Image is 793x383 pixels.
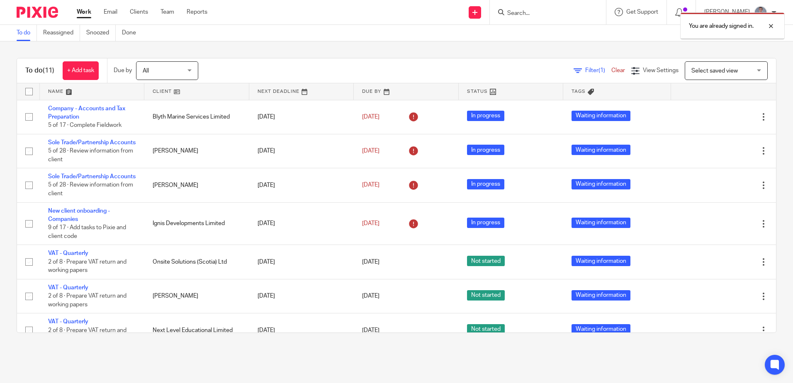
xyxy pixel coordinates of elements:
span: Waiting information [572,256,630,266]
a: VAT - Quarterly [48,319,88,325]
span: [DATE] [362,327,379,333]
td: Onsite Solutions (Scotia) Ltd [144,245,249,279]
a: Sole Trade/Partnership Accounts [48,174,136,179]
span: In progress [467,145,504,155]
span: Tags [572,89,586,94]
a: + Add task [63,61,99,80]
span: 2 of 8 · Prepare VAT return and working papers [48,327,126,342]
a: New client onboarding - Companies [48,208,110,222]
td: [PERSON_NAME] [144,279,249,313]
span: [DATE] [362,259,379,265]
a: Team [161,8,174,16]
span: Waiting information [572,145,630,155]
span: [DATE] [362,114,379,120]
span: All [143,68,149,74]
td: [PERSON_NAME] [144,168,249,202]
span: [DATE] [362,182,379,188]
span: 2 of 8 · Prepare VAT return and working papers [48,293,126,308]
p: You are already signed in. [689,22,754,30]
a: Company - Accounts and Tax Preparation [48,106,125,120]
a: Snoozed [86,25,116,41]
td: [DATE] [249,313,354,347]
img: Pixie [17,7,58,18]
img: DSC05254%20(1).jpg [754,6,767,19]
span: Not started [467,256,505,266]
a: Reassigned [43,25,80,41]
span: [DATE] [362,293,379,299]
a: VAT - Quarterly [48,250,88,256]
td: Next Level Educational Limited [144,313,249,347]
td: [DATE] [249,202,354,245]
span: Filter [585,68,611,73]
td: [DATE] [249,134,354,168]
span: (1) [598,68,605,73]
td: [PERSON_NAME] [144,134,249,168]
a: Work [77,8,91,16]
span: 9 of 17 · Add tasks to Pixie and client code [48,225,126,240]
span: View Settings [643,68,679,73]
span: [DATE] [362,221,379,226]
td: [DATE] [249,100,354,134]
span: In progress [467,111,504,121]
span: Not started [467,290,505,301]
span: Not started [467,324,505,335]
span: 2 of 8 · Prepare VAT return and working papers [48,259,126,274]
a: Clients [130,8,148,16]
span: Waiting information [572,111,630,121]
span: Waiting information [572,179,630,189]
td: [DATE] [249,279,354,313]
a: Done [122,25,142,41]
span: (11) [43,67,54,74]
a: Reports [187,8,207,16]
span: In progress [467,179,504,189]
span: Select saved view [691,68,738,74]
span: [DATE] [362,148,379,154]
span: Waiting information [572,290,630,301]
h1: To do [25,66,54,75]
span: 5 of 28 · Review information from client [48,182,133,197]
span: In progress [467,218,504,228]
td: [DATE] [249,245,354,279]
span: Waiting information [572,218,630,228]
span: Waiting information [572,324,630,335]
a: Sole Trade/Partnership Accounts [48,140,136,145]
a: VAT - Quarterly [48,285,88,291]
td: Ignis Developments Limited [144,202,249,245]
a: To do [17,25,37,41]
span: 5 of 28 · Review information from client [48,148,133,162]
a: Clear [611,68,625,73]
a: Email [104,8,117,16]
td: [DATE] [249,168,354,202]
p: Due by [114,66,132,75]
span: 5 of 17 · Complete Fieldwork [48,122,122,128]
td: Blyth Marine Services Limited [144,100,249,134]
